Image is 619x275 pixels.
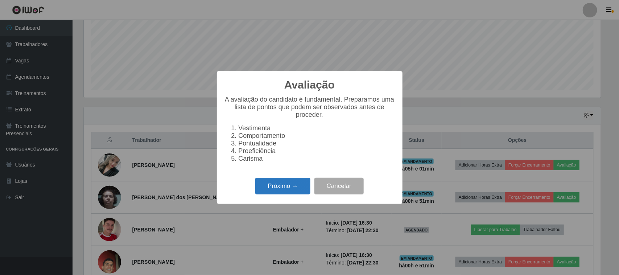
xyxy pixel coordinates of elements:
button: Cancelar [314,178,364,195]
li: Proeficiência [239,147,395,155]
h2: Avaliação [284,78,335,91]
li: Pontualidade [239,140,395,147]
p: A avaliação do candidato é fundamental. Preparamos uma lista de pontos que podem ser observados a... [224,96,395,119]
button: Próximo → [255,178,310,195]
li: Vestimenta [239,124,395,132]
li: Carisma [239,155,395,163]
li: Comportamento [239,132,395,140]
